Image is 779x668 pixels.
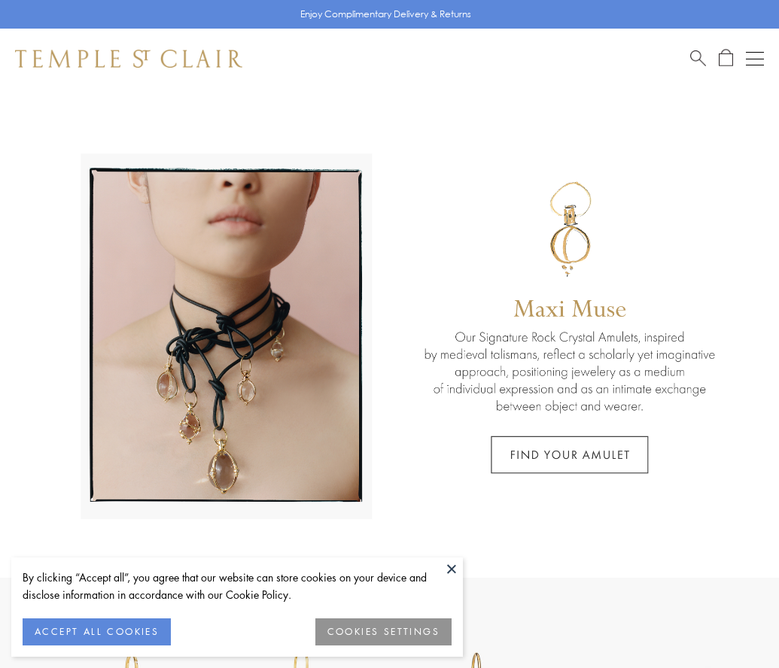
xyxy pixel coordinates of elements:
a: Search [690,49,706,68]
button: Open navigation [746,50,764,68]
button: ACCEPT ALL COOKIES [23,618,171,645]
img: Temple St. Clair [15,50,242,68]
div: By clicking “Accept all”, you agree that our website can store cookies on your device and disclos... [23,569,452,603]
p: Enjoy Complimentary Delivery & Returns [300,7,471,22]
a: Open Shopping Bag [719,49,733,68]
button: COOKIES SETTINGS [315,618,452,645]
